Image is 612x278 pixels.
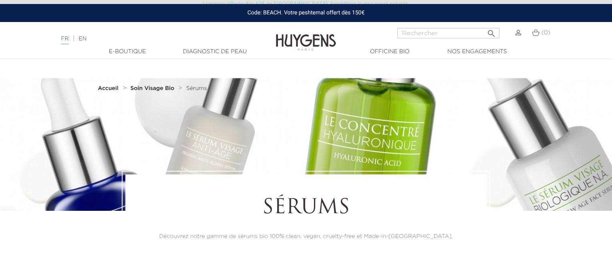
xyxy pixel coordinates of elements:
[437,48,517,56] a: Nos engagements
[350,48,430,56] a: Officine Bio
[98,85,120,92] a: Accueil
[57,34,249,44] div: |
[276,21,336,52] img: Huygens
[98,86,119,91] strong: Accueil
[147,232,465,241] p: Découvrez notre gamme de sérums bio 100% clean, vegan, cruelty-free et Made-in-[GEOGRAPHIC_DATA].
[130,86,174,91] strong: Soin Visage Bio
[186,85,207,92] a: Sérums
[61,36,68,44] a: FR
[186,86,207,91] span: Sérums
[147,196,465,220] h1: Sérums
[542,30,550,36] span: (0)
[484,26,499,36] button: 
[175,48,255,56] a: Diagnostic de peau
[397,28,499,38] input: Rechercher
[487,26,496,36] i: 
[130,85,176,92] a: Soin Visage Bio
[87,48,167,56] a: E-Boutique
[79,36,87,42] a: EN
